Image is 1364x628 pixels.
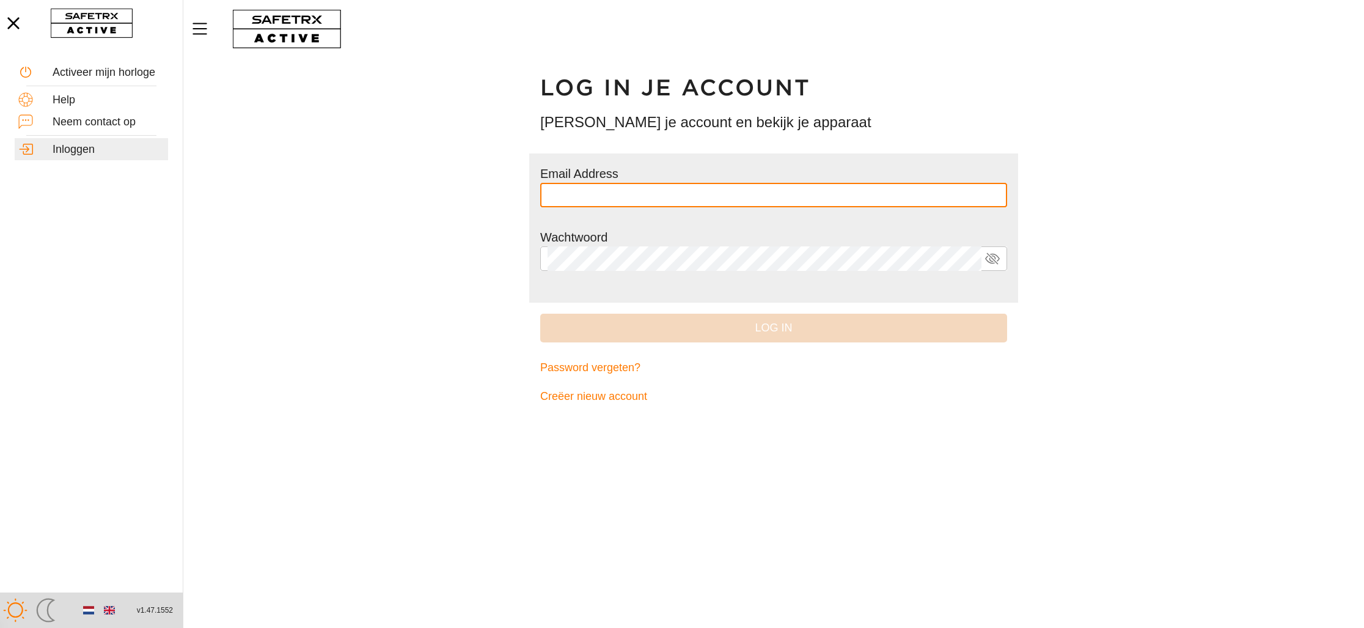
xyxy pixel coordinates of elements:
[53,143,164,157] div: Inloggen
[540,112,1007,133] h3: [PERSON_NAME] je account en bekijk je apparaat
[53,116,164,129] div: Neem contact op
[137,604,173,617] span: v1.47.1552
[540,74,1007,102] h1: Log in je account
[540,382,1007,411] a: Creëer nieuw account
[34,598,58,622] img: ModeDark.svg
[99,600,120,621] button: English
[540,231,607,244] label: Wachtwoord
[3,598,28,622] img: ModeLight.svg
[130,600,180,621] button: v1.47.1552
[550,319,997,338] span: Log in
[540,314,1007,342] button: Log in
[18,114,33,129] img: ContactUs.svg
[540,358,640,377] span: Password vergeten?
[18,92,33,107] img: Help.svg
[53,66,164,79] div: Activeer mijn horloge
[540,387,647,406] span: Creëer nieuw account
[189,16,220,42] button: Menu
[104,605,115,616] img: en.svg
[53,94,164,107] div: Help
[83,605,94,616] img: nl.svg
[540,167,618,180] label: Email Address
[540,353,1007,382] a: Password vergeten?
[78,600,99,621] button: Dutch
